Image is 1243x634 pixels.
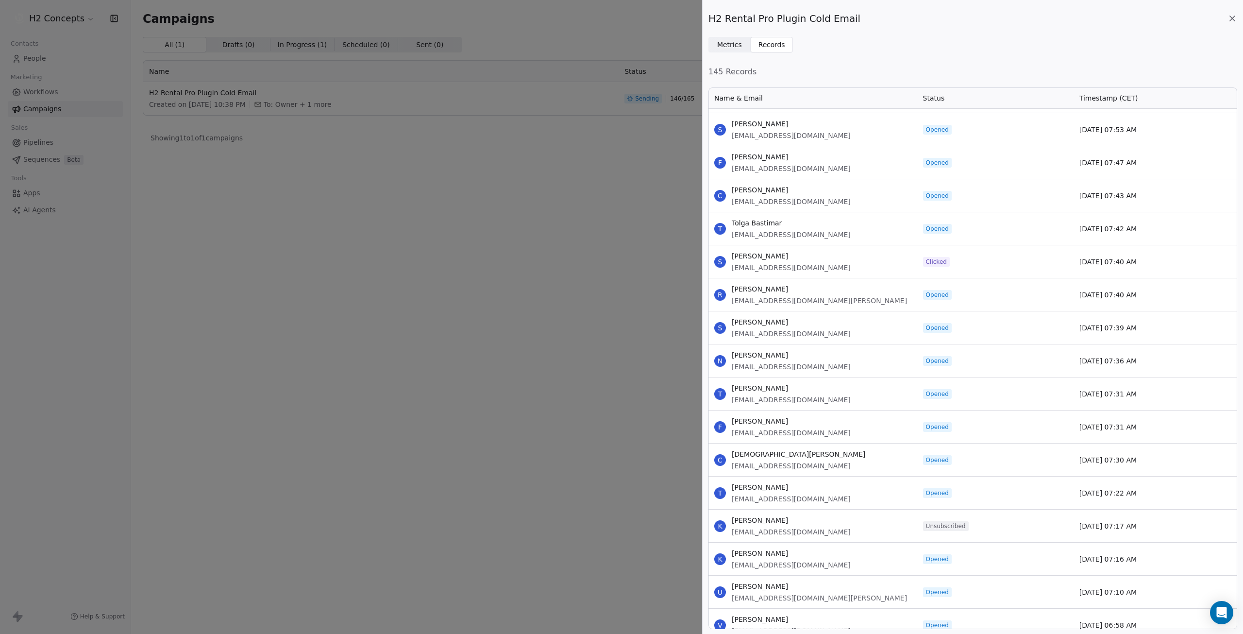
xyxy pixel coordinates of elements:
span: [DEMOGRAPHIC_DATA][PERSON_NAME] [732,449,865,459]
span: [PERSON_NAME] [732,582,907,591]
span: [DATE] 07:40 AM [1079,290,1137,300]
span: Clicked [926,258,947,266]
span: [PERSON_NAME] [732,515,851,525]
span: Opened [926,291,949,299]
span: [EMAIL_ADDRESS][DOMAIN_NAME] [732,362,851,372]
span: [DATE] 07:42 AM [1079,224,1137,234]
span: [EMAIL_ADDRESS][DOMAIN_NAME] [732,395,851,405]
span: K [714,553,726,565]
span: [DATE] 07:47 AM [1079,158,1137,168]
span: R [714,289,726,301]
span: Opened [926,621,949,629]
span: T [714,388,726,400]
span: Opened [926,324,949,332]
span: [DATE] 07:39 AM [1079,323,1137,333]
div: Open Intercom Messenger [1210,601,1233,624]
span: Status [923,93,945,103]
span: [EMAIL_ADDRESS][DOMAIN_NAME][PERSON_NAME] [732,593,907,603]
span: S [714,322,726,334]
span: [PERSON_NAME] [732,383,851,393]
span: T [714,487,726,499]
span: [DATE] 07:31 AM [1079,389,1137,399]
span: C [714,190,726,202]
span: [DATE] 07:43 AM [1079,191,1137,201]
span: K [714,520,726,532]
span: [DATE] 06:58 AM [1079,620,1137,630]
span: [DATE] 07:53 AM [1079,125,1137,135]
span: F [714,421,726,433]
span: Unsubscribed [926,522,966,530]
span: [PERSON_NAME] [732,119,851,129]
span: 145 Records [708,66,1237,78]
span: [EMAIL_ADDRESS][DOMAIN_NAME] [732,527,851,537]
span: [PERSON_NAME] [732,152,851,162]
div: grid [708,109,1237,630]
span: [EMAIL_ADDRESS][DOMAIN_NAME] [732,230,851,240]
span: [DATE] 07:16 AM [1079,554,1137,564]
span: [PERSON_NAME] [732,317,851,327]
span: [EMAIL_ADDRESS][DOMAIN_NAME] [732,197,851,206]
span: Opened [926,456,949,464]
span: [EMAIL_ADDRESS][DOMAIN_NAME][PERSON_NAME] [732,296,907,306]
span: [EMAIL_ADDRESS][DOMAIN_NAME] [732,131,851,140]
span: Metrics [717,40,742,50]
span: [EMAIL_ADDRESS][DOMAIN_NAME] [732,329,851,339]
span: [EMAIL_ADDRESS][DOMAIN_NAME] [732,263,851,273]
span: Opened [926,192,949,200]
span: [DATE] 07:36 AM [1079,356,1137,366]
span: Name & Email [714,93,763,103]
span: Opened [926,159,949,167]
span: F [714,157,726,169]
span: Opened [926,357,949,365]
span: [PERSON_NAME] [732,251,851,261]
span: [PERSON_NAME] [732,548,851,558]
span: H2 Rental Pro Plugin Cold Email [708,12,860,25]
span: Opened [926,555,949,563]
span: [PERSON_NAME] [732,185,851,195]
span: V [714,619,726,631]
span: S [714,124,726,136]
span: [DATE] 07:31 AM [1079,422,1137,432]
span: Opened [926,390,949,398]
span: S [714,256,726,268]
span: [PERSON_NAME] [732,416,851,426]
span: Opened [926,423,949,431]
span: [PERSON_NAME] [732,284,907,294]
span: Opened [926,588,949,596]
span: [EMAIL_ADDRESS][DOMAIN_NAME] [732,428,851,438]
span: Opened [926,126,949,134]
span: [DATE] 07:22 AM [1079,488,1137,498]
span: C [714,454,726,466]
span: [EMAIL_ADDRESS][DOMAIN_NAME] [732,461,865,471]
span: U [714,586,726,598]
span: [DATE] 07:30 AM [1079,455,1137,465]
span: [PERSON_NAME] [732,615,851,624]
span: Opened [926,489,949,497]
span: Opened [926,225,949,233]
span: [DATE] 07:17 AM [1079,521,1137,531]
span: Timestamp (CET) [1079,93,1138,103]
span: Tolga Bastimar [732,218,851,228]
span: [EMAIL_ADDRESS][DOMAIN_NAME] [732,164,851,173]
span: [EMAIL_ADDRESS][DOMAIN_NAME] [732,494,851,504]
span: [DATE] 07:10 AM [1079,587,1137,597]
span: [EMAIL_ADDRESS][DOMAIN_NAME] [732,560,851,570]
span: N [714,355,726,367]
span: [PERSON_NAME] [732,350,851,360]
span: T [714,223,726,235]
span: [PERSON_NAME] [732,482,851,492]
span: [DATE] 07:40 AM [1079,257,1137,267]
